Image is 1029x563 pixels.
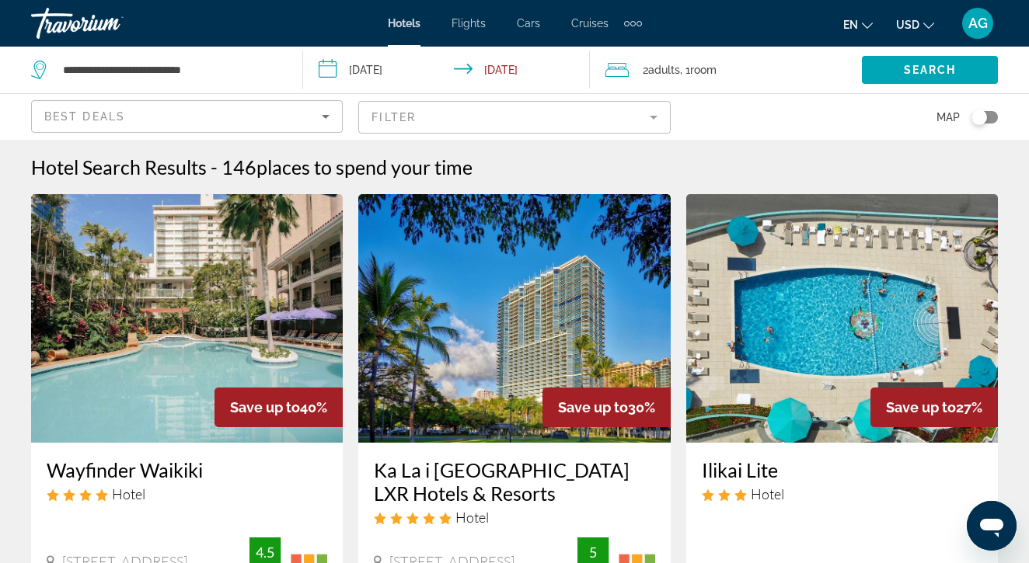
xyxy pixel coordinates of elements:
button: Check-in date: Dec 1, 2025 Check-out date: Dec 15, 2025 [303,47,591,93]
span: Save up to [230,399,300,415]
span: Map [937,106,960,128]
span: Best Deals [44,110,125,123]
span: Room [690,64,717,76]
a: Ilikai Lite [702,458,982,481]
button: Toggle map [960,110,998,124]
a: Cars [517,17,540,30]
span: Hotel [455,509,489,526]
div: 4 star Hotel [47,485,327,502]
img: Hotel image [358,194,670,443]
span: , 1 [680,59,717,81]
img: Hotel image [31,194,343,443]
span: Hotel [751,485,784,502]
img: Hotel image [686,194,998,443]
button: Change language [843,13,873,36]
h2: 146 [221,155,473,179]
button: Change currency [896,13,934,36]
a: Wayfinder Waikiki [47,458,327,481]
a: Hotels [388,17,420,30]
a: Flights [452,17,486,30]
div: 40% [215,387,343,427]
div: 30% [542,387,671,427]
div: 4.5 [249,543,281,561]
a: Cruises [571,17,609,30]
span: - [211,155,218,179]
span: en [843,19,858,31]
button: Travelers: 2 adults, 0 children [590,47,862,93]
span: Search [904,64,957,76]
span: 2 [643,59,680,81]
span: Hotel [112,485,145,502]
button: Filter [358,100,670,134]
span: Save up to [558,399,628,415]
div: 5 [577,543,609,561]
button: Extra navigation items [624,11,642,36]
button: Search [862,56,998,84]
iframe: Button to launch messaging window [967,501,1017,551]
div: 5 star Hotel [374,509,654,526]
span: places to spend your time [256,155,473,179]
a: Travorium [31,3,187,43]
a: Ka La i [GEOGRAPHIC_DATA] LXR Hotels & Resorts [374,458,654,505]
button: User Menu [957,7,998,40]
mat-select: Sort by [44,107,330,126]
span: USD [896,19,919,31]
div: 3 star Hotel [702,485,982,502]
span: AG [968,16,988,31]
span: Save up to [886,399,956,415]
span: Adults [648,64,680,76]
div: 27% [870,387,998,427]
h1: Hotel Search Results [31,155,207,179]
